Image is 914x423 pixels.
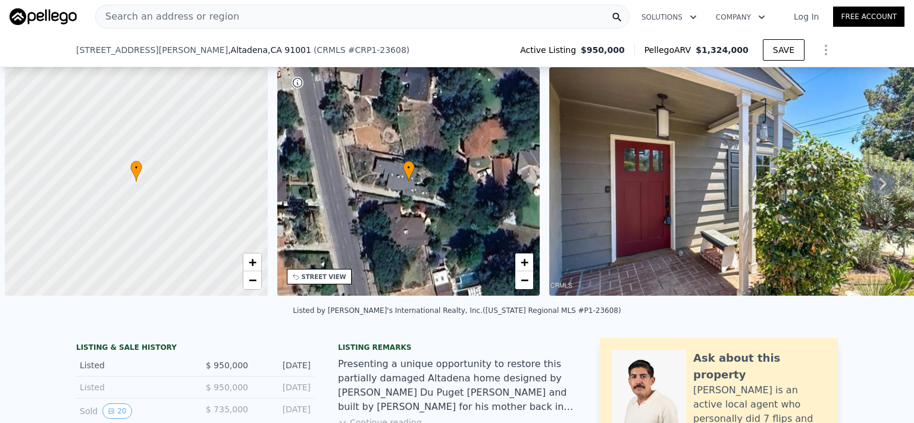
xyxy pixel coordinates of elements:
[520,44,581,56] span: Active Listing
[833,7,904,27] a: Free Account
[293,306,621,315] div: Listed by [PERSON_NAME]'s International Realty, Inc. ([US_STATE] Regional MLS #P1-23608)
[80,381,186,393] div: Listed
[76,44,228,56] span: [STREET_ADDRESS][PERSON_NAME]
[515,253,533,271] a: Zoom in
[814,38,838,62] button: Show Options
[403,162,415,173] span: •
[521,255,528,270] span: +
[302,272,346,281] div: STREET VIEW
[317,45,345,55] span: CRMLS
[10,8,77,25] img: Pellego
[130,161,142,181] div: •
[763,39,805,61] button: SAVE
[243,253,261,271] a: Zoom in
[644,44,696,56] span: Pellego ARV
[338,343,576,352] div: Listing remarks
[80,359,186,371] div: Listed
[206,361,248,370] span: $ 950,000
[515,271,533,289] a: Zoom out
[338,357,576,414] div: Presenting a unique opportunity to restore this partially damaged Altadena home designed by [PERS...
[780,11,833,23] a: Log In
[314,44,409,56] div: ( )
[706,7,775,28] button: Company
[96,10,239,24] span: Search an address or region
[206,383,248,392] span: $ 950,000
[248,255,256,270] span: +
[693,350,826,383] div: Ask about this property
[348,45,406,55] span: # CRP1-23608
[248,272,256,287] span: −
[258,403,311,419] div: [DATE]
[258,381,311,393] div: [DATE]
[102,403,132,419] button: View historical data
[130,162,142,173] span: •
[206,405,248,414] span: $ 735,000
[696,45,749,55] span: $1,324,000
[258,359,311,371] div: [DATE]
[243,271,261,289] a: Zoom out
[80,403,186,419] div: Sold
[228,44,311,56] span: , Altadena
[521,272,528,287] span: −
[403,161,415,181] div: •
[581,44,625,56] span: $950,000
[632,7,706,28] button: Solutions
[76,343,314,355] div: LISTING & SALE HISTORY
[268,45,311,55] span: , CA 91001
